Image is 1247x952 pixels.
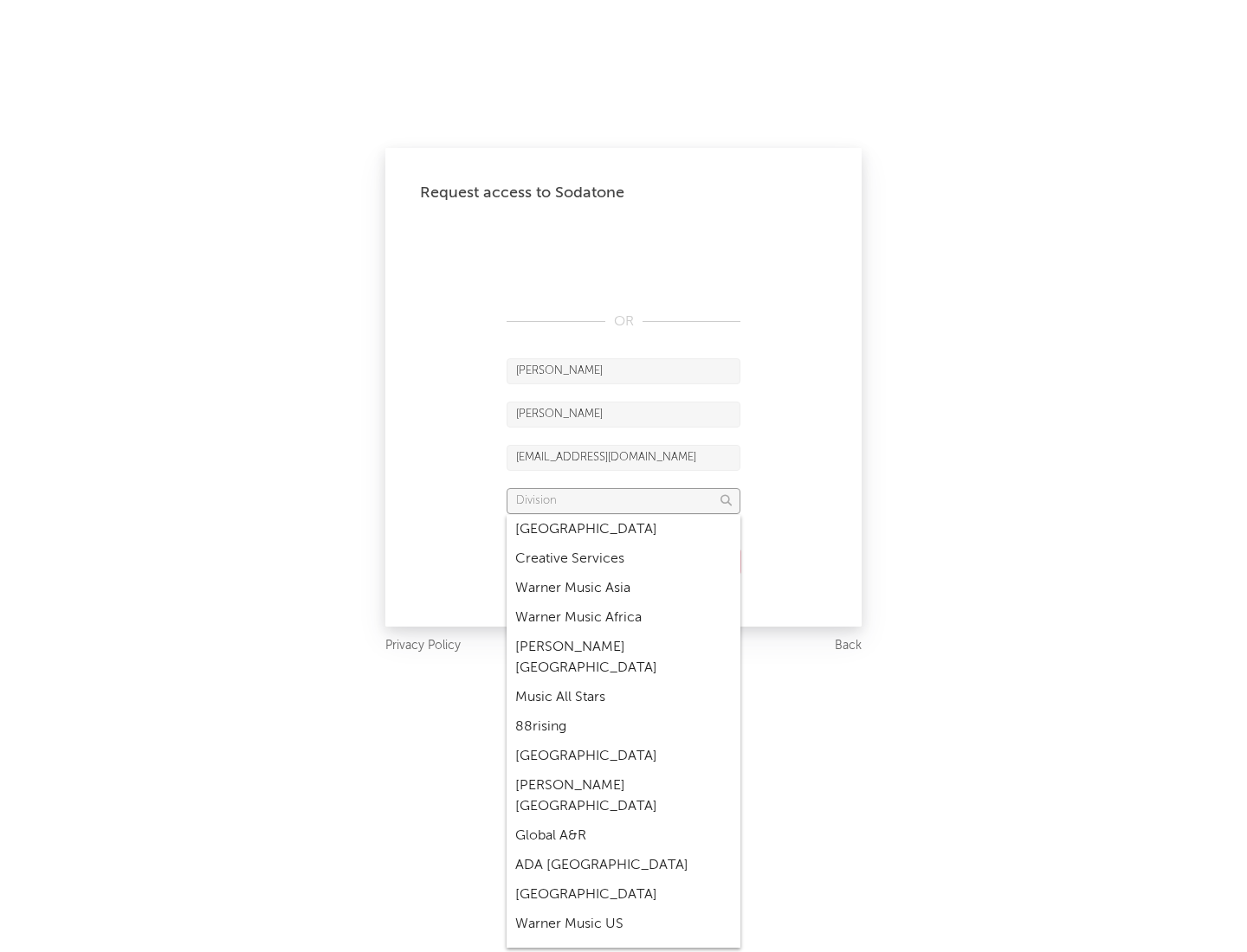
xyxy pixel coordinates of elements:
[507,544,740,574] div: Creative Services
[507,880,740,910] div: [GEOGRAPHIC_DATA]
[507,771,740,821] div: [PERSON_NAME] [GEOGRAPHIC_DATA]
[835,635,862,657] a: Back
[507,488,740,514] input: Division
[507,910,740,939] div: Warner Music US
[507,358,740,384] input: First Name
[507,603,740,633] div: Warner Music Africa
[507,683,740,712] div: Music All Stars
[507,402,740,428] input: Last Name
[507,574,740,603] div: Warner Music Asia
[507,851,740,880] div: ADA [GEOGRAPHIC_DATA]
[507,312,740,332] div: OR
[507,821,740,851] div: Global A&R
[420,183,827,203] div: Request access to Sodatone
[507,445,740,471] input: Email
[507,742,740,771] div: [GEOGRAPHIC_DATA]
[385,635,461,657] a: Privacy Policy
[507,633,740,683] div: [PERSON_NAME] [GEOGRAPHIC_DATA]
[507,515,740,544] div: [GEOGRAPHIC_DATA]
[507,712,740,742] div: 88rising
